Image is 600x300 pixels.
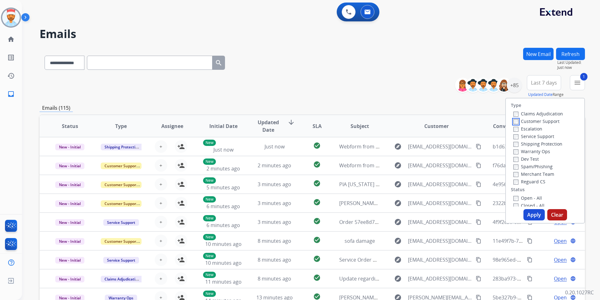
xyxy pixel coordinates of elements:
[570,75,585,90] button: 1
[580,73,587,81] span: 1
[339,143,481,150] span: Webform from [EMAIL_ADDRESS][DOMAIN_NAME] on [DATE]
[493,162,586,169] span: f76da4b9-9956-45b8-993a-acfa932253f4
[394,181,402,188] mat-icon: explore
[513,112,518,117] input: Claims Adjudication
[513,148,550,154] label: Warranty Ops
[547,209,567,220] button: Clear
[115,122,127,130] span: Type
[408,181,472,188] span: [EMAIL_ADDRESS][DOMAIN_NAME]
[476,200,481,206] mat-icon: content_copy
[55,163,84,169] span: New - Initial
[513,149,518,154] input: Warranty Ops
[556,48,585,60] button: Refresh
[203,291,216,297] p: New
[177,275,185,282] mat-icon: person_add
[155,178,167,191] button: +
[155,216,167,228] button: +
[511,186,525,193] label: Status
[574,79,581,86] mat-icon: menu
[155,253,167,266] button: +
[408,143,472,150] span: [EMAIL_ADDRESS][DOMAIN_NAME]
[55,257,84,264] span: New - Initial
[7,36,15,43] mat-icon: home
[476,257,481,263] mat-icon: content_copy
[513,164,553,169] label: Spam/Phishing
[313,122,322,130] span: SLA
[493,219,587,225] span: 4f9f2c30-61d6-4eb1-b8cf-7a53ad2146b9
[177,237,185,245] mat-icon: person_add
[155,197,167,209] button: +
[155,140,167,153] button: +
[258,200,291,207] span: 3 minutes ago
[205,241,242,247] span: 10 minutes ago
[527,276,533,281] mat-icon: content_copy
[159,275,162,282] span: +
[159,181,162,188] span: +
[513,195,542,201] label: Open - All
[493,237,588,244] span: 11e49f7b-7a73-46f0-bcb7-00ba9157199b
[206,222,240,229] span: 6 minutes ago
[394,256,402,264] mat-icon: explore
[209,122,238,130] span: Initial Date
[394,162,402,169] mat-icon: explore
[511,102,521,108] label: Type
[565,289,594,296] p: 0.20.1027RC
[155,159,167,172] button: +
[258,275,291,282] span: 8 minutes ago
[408,256,472,264] span: [EMAIL_ADDRESS][DOMAIN_NAME]
[493,275,588,282] span: 283ba973-3de3-4fe3-b644-fe889b241c15
[408,275,472,282] span: [EMAIL_ADDRESS][DOMAIN_NAME]
[408,162,472,169] span: [EMAIL_ADDRESS][DOMAIN_NAME]
[476,163,481,168] mat-icon: content_copy
[313,274,321,281] mat-icon: check_circle
[493,181,585,188] span: 4e956f8f-e8c9-4458-83a1-9862df91bf08
[345,237,375,244] span: sofa damage
[206,184,240,191] span: 5 minutes ago
[265,143,285,150] span: Just now
[203,234,216,240] p: New
[203,253,216,259] p: New
[101,238,142,245] span: Customer Support
[394,143,402,150] mat-icon: explore
[513,157,518,162] input: Dev Test
[513,127,518,132] input: Escalation
[177,199,185,207] mat-icon: person_add
[513,133,554,139] label: Service Support
[513,119,518,124] input: Customer Support
[339,256,513,263] span: Service Order b8bf7baf-fa28-4573-9060-0424fcd7b37c Booked with Velofix
[523,209,545,220] button: Apply
[258,237,291,244] span: 8 minutes ago
[570,276,576,281] mat-icon: language
[339,219,452,225] span: Order 57ee8d70-8a9e-4937-b313-ae8b258aa3ec
[394,237,402,245] mat-icon: explore
[513,118,560,124] label: Customer Support
[203,196,216,203] p: New
[527,257,533,263] mat-icon: content_copy
[476,238,481,244] mat-icon: content_copy
[394,275,402,282] mat-icon: explore
[554,237,567,245] span: Open
[159,218,162,226] span: +
[507,78,522,93] div: +85
[62,122,78,130] span: Status
[313,236,321,244] mat-icon: check_circle
[476,181,481,187] mat-icon: content_copy
[55,276,84,282] span: New - Initial
[513,172,518,177] input: Merchant Team
[177,143,185,150] mat-icon: person_add
[408,199,472,207] span: [EMAIL_ADDRESS][DOMAIN_NAME]
[203,177,216,184] p: New
[313,161,321,168] mat-icon: check_circle
[177,256,185,264] mat-icon: person_add
[557,60,585,65] span: Last Updated:
[513,203,544,208] label: Closed - All
[513,179,545,185] label: Reguard CS
[476,219,481,225] mat-icon: content_copy
[55,181,84,188] span: New - Initial
[101,276,144,282] span: Claims Adjudication
[557,65,585,70] span: Just now
[40,28,585,40] h2: Emails
[313,198,321,206] mat-icon: check_circle
[55,238,84,245] span: New - Initial
[177,181,185,188] mat-icon: person_add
